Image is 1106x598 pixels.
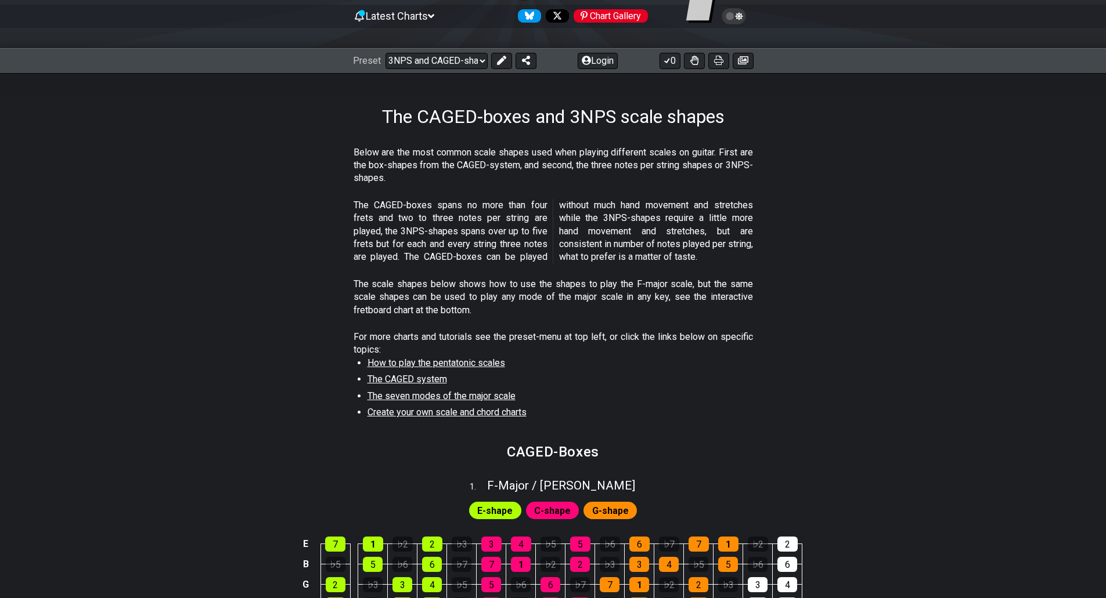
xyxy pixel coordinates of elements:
div: ♭2 [748,537,768,552]
div: ♭6 [600,537,620,552]
div: ♭7 [570,577,590,592]
button: 0 [660,53,680,69]
div: ♭6 [748,557,768,572]
div: 1 [718,537,738,552]
div: 2 [326,577,345,592]
div: Chart Gallery [574,9,648,23]
div: ♭5 [452,577,471,592]
select: Preset [386,53,488,69]
div: 4 [511,537,531,552]
div: 1 [511,557,531,572]
button: Share Preset [516,53,536,69]
span: Preset [353,55,381,66]
div: 4 [422,577,442,592]
button: Create image [733,53,754,69]
div: 7 [325,537,345,552]
div: 4 [777,577,797,592]
div: 1 [363,537,383,552]
button: Edit Preset [491,53,512,69]
button: Login [578,53,618,69]
a: #fretflip at Pinterest [569,9,648,23]
span: First enable full edit mode to edit [477,502,513,519]
div: 2 [689,577,708,592]
div: 3 [748,577,768,592]
p: The CAGED-boxes spans no more than four frets and two to three notes per string are played, the 3... [354,199,753,264]
span: Create your own scale and chord charts [368,407,527,418]
p: Below are the most common scale shapes used when playing different scales on guitar. First are th... [354,146,753,185]
span: First enable full edit mode to edit [534,502,571,519]
h1: The CAGED-boxes and 3NPS scale shapes [382,106,725,128]
td: B [299,554,313,574]
div: 5 [481,577,501,592]
div: ♭7 [452,557,471,572]
span: F - Major / [PERSON_NAME] [487,479,635,492]
div: ♭3 [363,577,383,592]
div: 3 [629,557,649,572]
div: 6 [629,537,650,552]
div: 7 [600,577,619,592]
div: 1 [629,577,649,592]
span: Toggle light / dark theme [727,11,741,21]
div: ♭3 [452,537,472,552]
span: How to play the pentatonic scales [368,357,505,368]
div: ♭3 [600,557,619,572]
span: First enable full edit mode to edit [592,502,629,519]
span: 1 . [470,481,487,494]
div: 6 [541,577,560,592]
div: 3 [481,537,502,552]
div: 2 [422,537,442,552]
div: ♭5 [541,537,561,552]
span: Latest Charts [366,10,428,22]
div: ♭6 [511,577,531,592]
div: 4 [659,557,679,572]
div: 6 [422,557,442,572]
div: 6 [777,557,797,572]
div: ♭2 [392,537,413,552]
td: G [299,574,313,595]
button: Print [708,53,729,69]
div: ♭2 [541,557,560,572]
div: 2 [570,557,590,572]
div: ♭7 [659,537,679,552]
div: ♭6 [392,557,412,572]
a: Follow #fretflip at Bluesky [513,9,541,23]
p: The scale shapes below shows how to use the shapes to play the F-major scale, but the same scale ... [354,278,753,317]
span: The seven modes of the major scale [368,390,516,401]
div: ♭5 [689,557,708,572]
a: Follow #fretflip at X [541,9,569,23]
div: ♭3 [718,577,738,592]
td: E [299,534,313,554]
p: For more charts and tutorials see the preset-menu at top left, or click the links below on specif... [354,331,753,357]
h2: CAGED-Boxes [507,445,599,458]
div: 7 [481,557,501,572]
div: 5 [570,537,590,552]
div: 2 [777,537,798,552]
div: 5 [363,557,383,572]
span: The CAGED system [368,374,447,385]
div: ♭2 [659,577,679,592]
div: 3 [392,577,412,592]
div: ♭5 [326,557,345,572]
button: Toggle Dexterity for all fretkits [684,53,705,69]
div: 5 [718,557,738,572]
div: 7 [689,537,709,552]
